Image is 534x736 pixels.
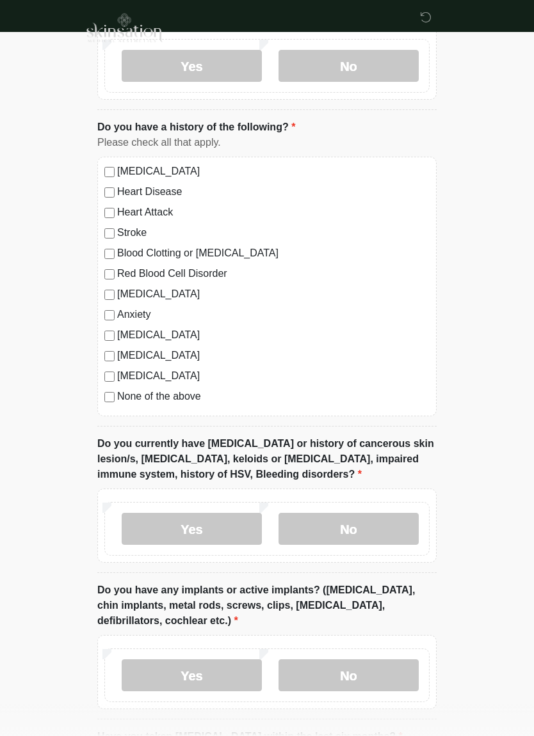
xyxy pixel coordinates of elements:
[104,290,115,300] input: [MEDICAL_DATA]
[117,246,430,261] label: Blood Clotting or [MEDICAL_DATA]
[104,269,115,279] input: Red Blood Cell Disorder
[104,392,115,402] input: None of the above
[85,10,163,44] img: Skinsation Medical Aesthetics Logo
[279,513,419,545] label: No
[117,327,430,343] label: [MEDICAL_DATA]
[97,436,437,482] label: Do you currently have [MEDICAL_DATA] or history of cancerous skin lesion/s, [MEDICAL_DATA], keloi...
[104,249,115,259] input: Blood Clotting or [MEDICAL_DATA]
[104,310,115,320] input: Anxiety
[97,135,437,150] div: Please check all that apply.
[117,389,430,404] label: None of the above
[279,659,419,691] label: No
[104,228,115,239] input: Stroke
[117,184,430,200] label: Heart Disease
[104,351,115,361] input: [MEDICAL_DATA]
[97,120,295,135] label: Do you have a history of the following?
[97,583,437,629] label: Do you have any implants or active implants? ([MEDICAL_DATA], chin implants, metal rods, screws, ...
[104,331,115,341] input: [MEDICAL_DATA]
[104,187,115,198] input: Heart Disease
[117,348,430,363] label: [MEDICAL_DATA]
[117,225,430,240] label: Stroke
[122,659,262,691] label: Yes
[104,372,115,382] input: [MEDICAL_DATA]
[117,266,430,281] label: Red Blood Cell Disorder
[117,368,430,384] label: [MEDICAL_DATA]
[117,205,430,220] label: Heart Attack
[104,208,115,218] input: Heart Attack
[117,286,430,302] label: [MEDICAL_DATA]
[117,307,430,322] label: Anxiety
[104,167,115,177] input: [MEDICAL_DATA]
[122,513,262,545] label: Yes
[279,50,419,82] label: No
[117,164,430,179] label: [MEDICAL_DATA]
[122,50,262,82] label: Yes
